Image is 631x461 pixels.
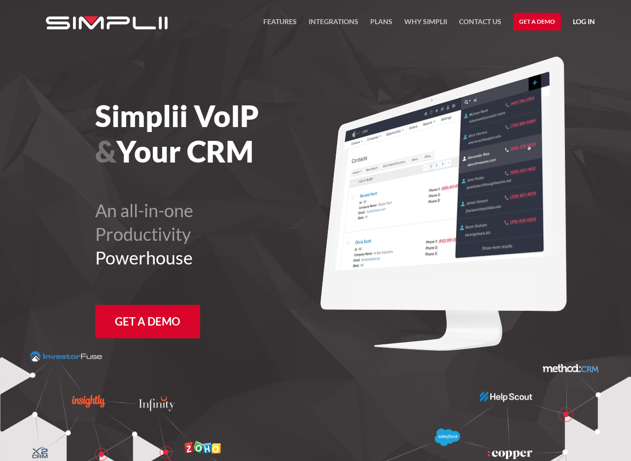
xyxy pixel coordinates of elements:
[309,16,358,33] a: Integrations
[513,13,561,31] a: Get a Demo
[263,16,297,33] a: FEATURES
[95,98,370,169] h1: Simplii VoIP Your CRM
[46,16,168,30] img: Simplii
[95,305,200,338] a: Get a Demo
[370,16,392,33] a: Plans
[573,16,595,31] a: Log in
[95,198,370,269] h2: An all-in-one Productivity
[404,16,447,33] a: Why Simplii
[95,247,193,268] span: Powerhouse
[459,16,501,33] a: Contact US
[95,133,116,169] span: &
